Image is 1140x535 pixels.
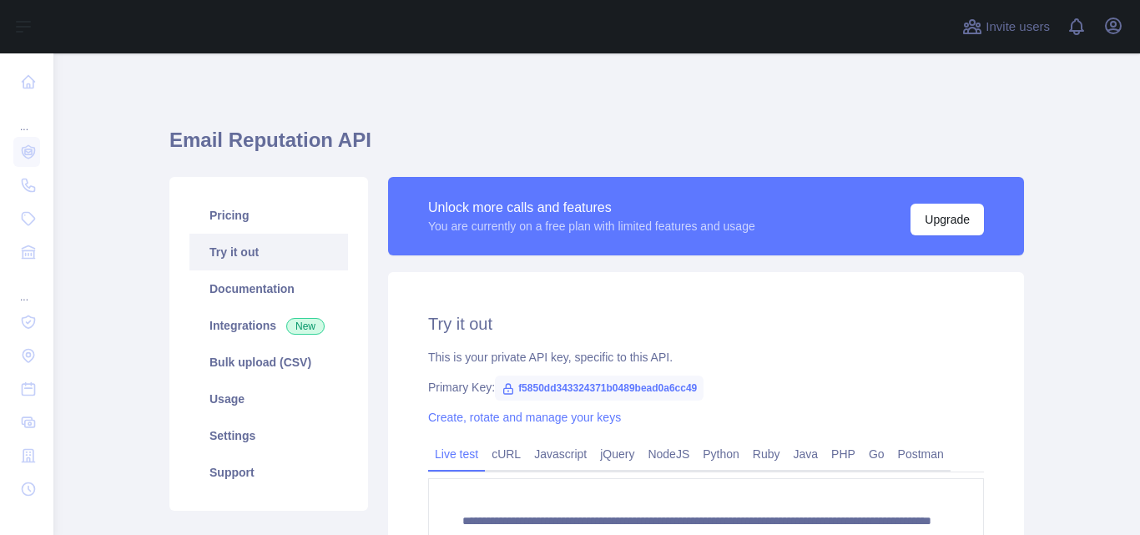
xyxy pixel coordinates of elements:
[891,441,951,467] a: Postman
[428,218,755,235] div: You are currently on a free plan with limited features and usage
[428,411,621,424] a: Create, rotate and manage your keys
[189,454,348,491] a: Support
[527,441,593,467] a: Javascript
[986,18,1050,37] span: Invite users
[641,441,696,467] a: NodeJS
[169,127,1024,167] h1: Email Reputation API
[910,204,984,235] button: Upgrade
[696,441,746,467] a: Python
[189,344,348,381] a: Bulk upload (CSV)
[593,441,641,467] a: jQuery
[189,197,348,234] a: Pricing
[13,270,40,304] div: ...
[495,376,704,401] span: f5850dd343324371b0489bead0a6cc49
[825,441,862,467] a: PHP
[286,318,325,335] span: New
[189,417,348,454] a: Settings
[787,441,825,467] a: Java
[485,441,527,467] a: cURL
[428,441,485,467] a: Live test
[189,307,348,344] a: Integrations New
[862,441,891,467] a: Go
[746,441,787,467] a: Ruby
[428,312,984,336] h2: Try it out
[189,270,348,307] a: Documentation
[189,234,348,270] a: Try it out
[428,379,984,396] div: Primary Key:
[189,381,348,417] a: Usage
[428,349,984,366] div: This is your private API key, specific to this API.
[959,13,1053,40] button: Invite users
[13,100,40,134] div: ...
[428,198,755,218] div: Unlock more calls and features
